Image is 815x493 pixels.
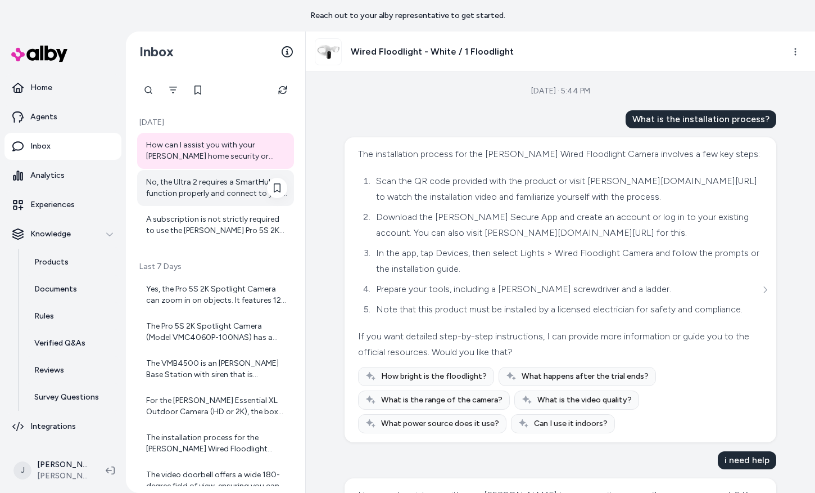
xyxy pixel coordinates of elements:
div: i need help [718,451,776,469]
p: [PERSON_NAME] [37,459,88,470]
img: wired-1-cam-w.png [315,39,341,65]
a: Yes, the Pro 5S 2K Spotlight Camera can zoom in on objects. It features 12x digital zoom and also... [137,277,294,313]
a: No, the Ultra 2 requires a SmartHub to function properly and connect to your home Wi-Fi network. [137,170,294,206]
p: [DATE] [137,117,294,128]
div: The VMB4500 is an [PERSON_NAME] Base Station with siren that is compatible with a wide range of [... [146,358,287,380]
a: Inbox [4,133,121,160]
p: Knowledge [30,228,71,240]
span: What is the video quality? [537,395,632,406]
a: How can I assist you with your [PERSON_NAME] home security or surveillance camera needs? If you n... [137,133,294,169]
div: A subscription is not strictly required to use the [PERSON_NAME] Pro 5S 2K camera, but it is need... [146,214,287,236]
button: Knowledge [4,221,121,248]
p: Inbox [30,141,51,152]
div: If you want detailed step-by-step instructions, I can provide more information or guide you to th... [358,329,760,360]
a: Analytics [4,162,121,189]
p: Agents [30,111,57,123]
a: Rules [23,303,121,330]
p: Rules [34,311,54,322]
p: Integrations [30,421,76,432]
span: J [13,461,31,479]
button: See more [758,283,772,297]
span: What power source does it use? [381,418,499,429]
button: Refresh [271,79,294,101]
div: The installation process for the [PERSON_NAME] Wired Floodlight Camera involves a few key steps: ... [146,432,287,455]
div: What is the installation process? [626,110,776,128]
p: Reach out to your alby representative to get started. [310,10,505,21]
div: Yes, the Pro 5S 2K Spotlight Camera can zoom in on objects. It features 12x digital zoom and also... [146,284,287,306]
a: Agents [4,104,121,131]
a: The VMB4500 is an [PERSON_NAME] Base Station with siren that is compatible with a wide range of [... [137,351,294,387]
div: The Pro 5S 2K Spotlight Camera (Model VMC4060P-100NAS) has a battery life of up to 8 months. The ... [146,321,287,343]
p: Products [34,257,69,268]
div: No, the Ultra 2 requires a SmartHub to function properly and connect to your home Wi-Fi network. [146,177,287,199]
p: Experiences [30,199,75,210]
a: Home [4,74,121,101]
p: Last 7 Days [137,261,294,272]
li: Scan the QR code provided with the product or visit [PERSON_NAME][DOMAIN_NAME][URL] to watch the ... [373,173,760,205]
p: Verified Q&As [34,338,85,349]
li: Download the [PERSON_NAME] Secure App and create an account or log in to your existing account. Y... [373,209,760,241]
a: The installation process for the [PERSON_NAME] Wired Floodlight Camera involves a few key steps: ... [137,425,294,461]
span: How bright is the floodlight? [381,371,487,382]
li: Prepare your tools, including a [PERSON_NAME] screwdriver and a ladder. [373,281,760,297]
div: How can I assist you with your [PERSON_NAME] home security or surveillance camera needs? If you n... [146,140,287,162]
p: Documents [34,284,77,295]
p: Survey Questions [34,392,99,403]
a: Products [23,249,121,276]
div: The installation process for the [PERSON_NAME] Wired Floodlight Camera involves a few key steps: [358,146,760,162]
div: [DATE] · 5:44 PM [531,86,590,97]
p: Home [30,82,52,93]
button: Filter [162,79,184,101]
a: Survey Questions [23,384,121,411]
a: Verified Q&As [23,330,121,357]
div: For the [PERSON_NAME] Essential XL Outdoor Camera (HD or 2K), the box includes: - 1x [PERSON_NAME... [146,395,287,418]
a: Experiences [4,191,121,218]
a: A subscription is not strictly required to use the [PERSON_NAME] Pro 5S 2K camera, but it is need... [137,207,294,243]
a: Integrations [4,413,121,440]
li: Note that this product must be installed by a licensed electrician for safety and compliance. [373,302,760,317]
span: [PERSON_NAME] Prod [37,470,88,482]
a: The Pro 5S 2K Spotlight Camera (Model VMC4060P-100NAS) has a battery life of up to 8 months. The ... [137,314,294,350]
a: Reviews [23,357,121,384]
li: In the app, tap Devices, then select Lights > Wired Floodlight Camera and follow the prompts or t... [373,245,760,277]
a: For the [PERSON_NAME] Essential XL Outdoor Camera (HD or 2K), the box includes: - 1x [PERSON_NAME... [137,388,294,424]
span: Can I use it indoors? [534,418,608,429]
div: The video doorbell offers a wide 180-degree field of view, ensuring you can see more of what’s ha... [146,469,287,492]
a: Documents [23,276,121,303]
h2: Inbox [139,43,174,60]
h3: Wired Floodlight - White / 1 Floodlight [351,45,514,59]
img: alby Logo [11,46,67,62]
p: Analytics [30,170,65,181]
button: J[PERSON_NAME][PERSON_NAME] Prod [7,452,97,488]
span: What happens after the trial ends? [522,371,649,382]
p: Reviews [34,365,64,376]
span: What is the range of the camera? [381,395,502,406]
